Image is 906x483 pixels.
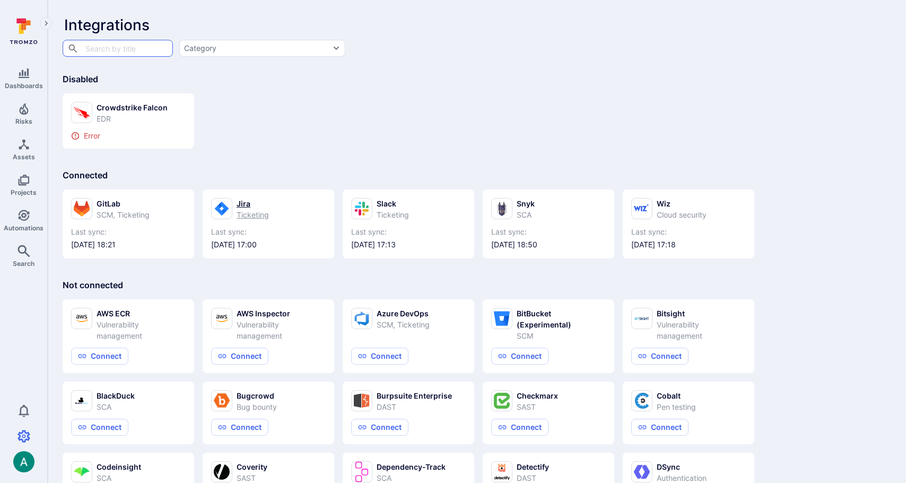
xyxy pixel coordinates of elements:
[237,308,326,319] div: AWS Inspector
[491,198,606,250] a: SnykSCALast sync:[DATE] 18:50
[377,209,409,220] div: Ticketing
[97,390,135,401] div: BlackDuck
[657,209,707,220] div: Cloud security
[377,401,452,412] div: DAST
[517,330,606,341] div: SCM
[63,280,123,290] span: Not connected
[211,198,326,250] a: JiraTicketingLast sync:[DATE] 17:00
[179,40,345,57] button: Category
[97,198,150,209] div: GitLab
[377,390,452,401] div: Burpsuite Enterprise
[631,419,689,436] button: Connect
[517,198,535,209] div: Snyk
[351,239,466,250] span: [DATE] 17:13
[97,113,168,124] div: EDR
[657,198,707,209] div: Wiz
[13,451,34,472] div: Arjan Dehar
[491,227,606,237] span: Last sync:
[211,239,326,250] span: [DATE] 17:00
[71,419,128,436] button: Connect
[657,401,696,412] div: Pen testing
[237,401,277,412] div: Bug bounty
[97,401,135,412] div: SCA
[237,390,277,401] div: Bugcrowd
[491,348,548,365] button: Connect
[63,74,98,84] span: Disabled
[237,209,269,220] div: Ticketing
[491,419,548,436] button: Connect
[83,39,152,57] input: Search by title
[4,224,43,232] span: Automations
[97,319,186,341] div: Vulnerability management
[71,132,186,140] div: Error
[71,239,186,250] span: [DATE] 18:21
[237,461,267,472] div: Coverity
[211,419,268,436] button: Connect
[631,348,689,365] button: Connect
[13,153,35,161] span: Assets
[377,461,446,472] div: Dependency-Track
[71,227,186,237] span: Last sync:
[377,308,430,319] div: Azure DevOps
[631,227,746,237] span: Last sync:
[377,319,430,330] div: SCM, Ticketing
[657,308,746,319] div: Bitsight
[237,198,269,209] div: Jira
[377,198,409,209] div: Slack
[491,239,606,250] span: [DATE] 18:50
[5,82,43,90] span: Dashboards
[211,227,326,237] span: Last sync:
[211,348,268,365] button: Connect
[97,209,150,220] div: SCM, Ticketing
[517,461,549,472] div: Detectify
[97,102,168,113] div: Crowdstrike Falcon
[631,239,746,250] span: [DATE] 17:18
[237,319,326,341] div: Vulnerability management
[97,308,186,319] div: AWS ECR
[351,198,466,250] a: SlackTicketingLast sync:[DATE] 17:13
[64,16,150,34] span: Integrations
[351,227,466,237] span: Last sync:
[97,461,141,472] div: Codeinsight
[517,401,558,412] div: SAST
[351,419,408,436] button: Connect
[13,260,34,268] span: Search
[631,198,746,250] a: WizCloud securityLast sync:[DATE] 17:18
[63,170,108,180] span: Connected
[13,451,34,472] img: ACg8ocLSa5mPYBaXNx3eFu_EmspyJX0laNWN7cXOFirfQ7srZveEpg=s96-c
[11,188,37,196] span: Projects
[657,390,696,401] div: Cobalt
[184,43,216,54] div: Category
[40,17,53,30] button: Expand navigation menu
[517,390,558,401] div: Checkmarx
[517,308,606,330] div: BitBucket (Experimental)
[15,117,32,125] span: Risks
[657,461,707,472] div: DSync
[71,198,186,250] a: GitLabSCM, TicketingLast sync:[DATE] 18:21
[71,348,128,365] button: Connect
[71,102,186,140] a: Crowdstrike FalconEDRError
[42,19,50,28] i: Expand navigation menu
[517,209,535,220] div: SCA
[657,319,746,341] div: Vulnerability management
[351,348,408,365] button: Connect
